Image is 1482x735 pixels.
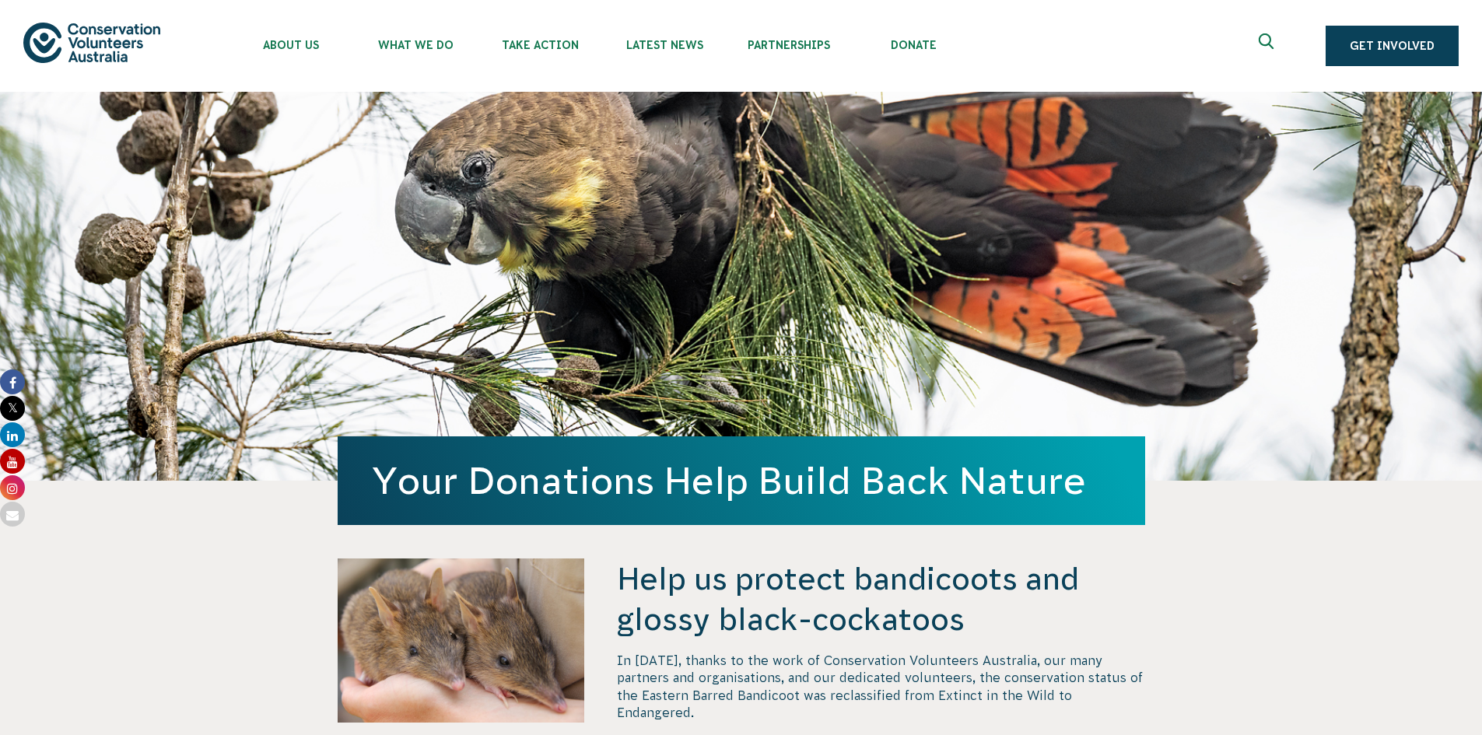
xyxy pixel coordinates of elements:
[1259,33,1278,58] span: Expand search box
[1249,27,1287,65] button: Expand search box Close search box
[617,558,1144,639] h4: Help us protect bandicoots and glossy black-cockatoos
[727,39,851,51] span: Partnerships
[229,39,353,51] span: About Us
[1326,26,1459,66] a: Get Involved
[478,39,602,51] span: Take Action
[353,39,478,51] span: What We Do
[372,460,1111,502] h1: Your Donations Help Build Back Nature
[602,39,727,51] span: Latest News
[23,23,160,62] img: logo.svg
[851,39,976,51] span: Donate
[617,653,1143,719] span: In [DATE], thanks to the work of Conservation Volunteers Australia, our many partners and organis...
